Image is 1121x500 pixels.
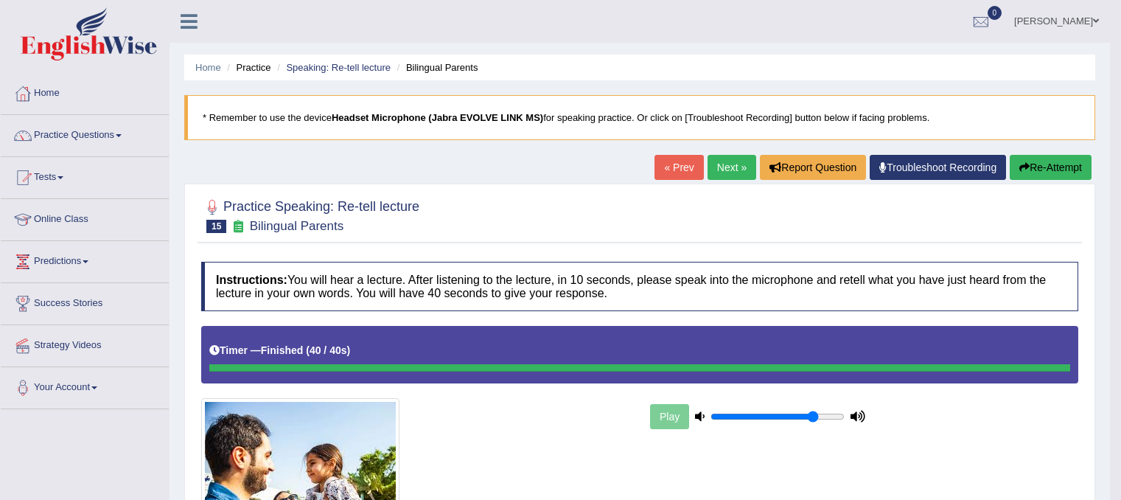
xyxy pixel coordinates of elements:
a: Strategy Videos [1,325,169,362]
b: Instructions: [216,274,287,286]
a: Speaking: Re-tell lecture [286,62,391,73]
a: Your Account [1,367,169,404]
a: Home [195,62,221,73]
li: Bilingual Parents [394,60,478,74]
span: 0 [988,6,1002,20]
a: Next » [708,155,756,180]
li: Practice [223,60,270,74]
a: Home [1,73,169,110]
span: 15 [206,220,226,233]
h5: Timer — [209,345,350,356]
h2: Practice Speaking: Re-tell lecture [201,196,419,233]
a: Tests [1,157,169,194]
h4: You will hear a lecture. After listening to the lecture, in 10 seconds, please speak into the mic... [201,262,1078,311]
a: Troubleshoot Recording [870,155,1006,180]
a: « Prev [654,155,703,180]
b: Finished [261,344,304,356]
b: ) [347,344,351,356]
blockquote: * Remember to use the device for speaking practice. Or click on [Troubleshoot Recording] button b... [184,95,1095,140]
a: Practice Questions [1,115,169,152]
small: Exam occurring question [230,220,245,234]
b: Headset Microphone (Jabra EVOLVE LINK MS) [332,112,543,123]
a: Online Class [1,199,169,236]
small: Bilingual Parents [250,219,344,233]
a: Predictions [1,241,169,278]
a: Success Stories [1,283,169,320]
b: ( [306,344,310,356]
button: Re-Attempt [1010,155,1092,180]
button: Report Question [760,155,866,180]
b: 40 / 40s [310,344,347,356]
